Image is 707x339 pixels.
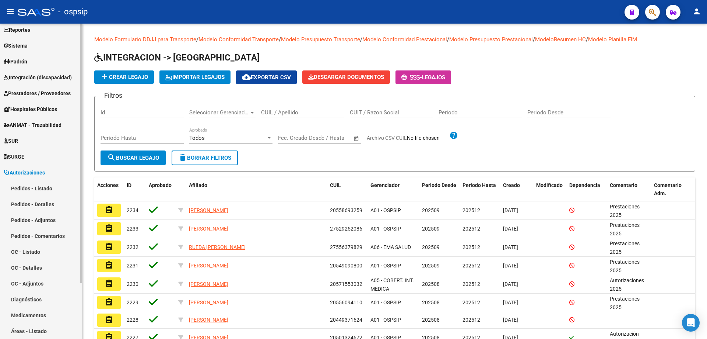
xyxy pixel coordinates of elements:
mat-icon: assignment [105,315,113,324]
mat-icon: person [692,7,701,16]
datatable-header-cell: Periodo Desde [419,177,460,202]
span: Comentario Adm. [654,182,682,197]
span: 202512 [462,281,480,287]
button: Borrar Filtros [172,151,238,165]
span: 202512 [462,317,480,323]
span: 202508 [422,300,440,305]
span: 202512 [462,207,480,213]
mat-icon: delete [178,153,187,162]
span: 202509 [422,244,440,250]
datatable-header-cell: ID [124,177,146,202]
datatable-header-cell: Comentario Adm. [651,177,695,202]
span: Padrón [4,58,27,66]
span: Integración (discapacidad) [4,73,72,82]
span: [DATE] [503,226,518,232]
span: [DATE] [503,317,518,323]
mat-icon: assignment [105,298,113,307]
span: Comentario [610,182,637,188]
span: ANMAT - Trazabilidad [4,121,61,129]
span: [PERSON_NAME] [189,281,228,287]
mat-icon: assignment [105,242,113,251]
span: [DATE] [503,300,518,305]
button: Exportar CSV [236,70,297,84]
mat-icon: assignment [105,261,113,270]
span: 202508 [422,281,440,287]
button: IMPORTAR LEGAJOS [159,70,231,84]
span: 202512 [462,263,480,269]
span: Periodo Hasta [462,182,496,188]
span: 20558693259 [330,207,362,213]
span: CUIL [330,182,341,188]
span: Hospitales Públicos [4,105,57,113]
datatable-header-cell: Acciones [94,177,124,202]
span: [DATE] [503,281,518,287]
span: [PERSON_NAME] [189,300,228,305]
a: Modelo Conformidad Transporte [198,36,279,43]
span: Sistema [4,42,28,50]
span: Seleccionar Gerenciador [189,109,249,116]
span: Autorizaciones 2025 [610,277,644,292]
span: Gerenciador [370,182,400,188]
span: 27529252086 [330,226,362,232]
a: Modelo Conformidad Prestacional [362,36,447,43]
span: 202509 [422,207,440,213]
button: Buscar Legajo [101,151,166,165]
span: 202512 [462,226,480,232]
span: Creado [503,182,520,188]
span: [DATE] [503,263,518,269]
span: 20549090800 [330,263,362,269]
span: Legajos [422,74,445,81]
mat-icon: search [107,153,116,162]
span: 20571553032 [330,281,362,287]
span: Prestaciones 2025 [610,259,640,273]
mat-icon: help [449,131,458,140]
span: RUEDA [PERSON_NAME] [189,244,246,250]
span: 2229 [127,300,138,305]
span: Descargar Documentos [308,74,384,80]
mat-icon: assignment [105,279,113,288]
span: Todos [189,135,205,141]
span: Archivo CSV CUIL [367,135,407,141]
button: Open calendar [352,134,361,143]
mat-icon: assignment [105,224,113,233]
span: Prestaciones 2025 [610,296,640,310]
span: Crear Legajo [100,74,148,80]
span: A06 - EMA SALUD [370,244,411,250]
input: Archivo CSV CUIL [407,135,449,142]
span: Autorizaciones [4,169,45,177]
span: Borrar Filtros [178,155,231,161]
span: Afiliado [189,182,207,188]
span: 27556379829 [330,244,362,250]
datatable-header-cell: Aprobado [146,177,175,202]
span: Buscar Legajo [107,155,159,161]
datatable-header-cell: Gerenciador [367,177,419,202]
mat-icon: add [100,72,109,81]
span: Prestaciones 2025 [610,241,640,255]
span: 2234 [127,207,138,213]
span: [PERSON_NAME] [189,226,228,232]
span: 2232 [127,244,138,250]
datatable-header-cell: Afiliado [186,177,327,202]
span: 20556094110 [330,300,362,305]
span: A01 - OSPSIP [370,263,401,269]
h3: Filtros [101,90,126,101]
datatable-header-cell: Dependencia [566,177,607,202]
span: 202508 [422,317,440,323]
span: - [401,74,422,81]
span: IMPORTAR LEGAJOS [165,74,225,80]
a: Modelo Presupuesto Prestacional [449,36,533,43]
span: Acciones [97,182,119,188]
datatable-header-cell: Comentario [607,177,651,202]
span: [PERSON_NAME] [189,263,228,269]
a: Modelo Presupuesto Transporte [281,36,360,43]
span: Exportar CSV [242,74,291,81]
span: Periodo Desde [422,182,456,188]
span: 20449371624 [330,317,362,323]
span: Prestaciones 2025 [610,222,640,236]
span: 2231 [127,263,138,269]
datatable-header-cell: Periodo Hasta [460,177,500,202]
span: Aprobado [149,182,172,188]
a: ModeloResumen HC [535,36,586,43]
span: [PERSON_NAME] [189,317,228,323]
span: Prestaciones 2025 [610,204,640,218]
